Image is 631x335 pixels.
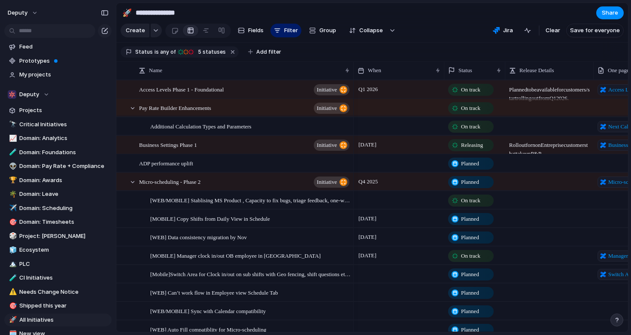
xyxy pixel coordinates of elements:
button: Add filter [243,46,286,58]
span: One pager [608,66,631,75]
span: Access Levels Phase 1 - Foundational [139,84,224,94]
button: isany of [153,47,177,57]
button: 📈 [8,134,16,143]
a: 🔭Critical Initiatives [4,118,112,131]
div: 🧪 [9,147,15,157]
span: Releasing [461,141,483,149]
span: On track [461,85,480,94]
span: Domain: Timesheets [19,218,109,226]
a: 📈Domain: Analytics [4,132,112,145]
div: 🎲 [9,231,15,241]
div: 📈 [9,134,15,143]
button: 🧪 [8,274,16,282]
span: Planned [461,215,479,223]
button: 5 statuses [176,47,228,57]
span: Deputy [19,90,39,99]
span: ADP performance uplift [139,158,193,168]
span: Status [135,48,153,56]
span: Domain: Pay Rate + Compliance [19,162,109,171]
span: any of [159,48,176,56]
a: 🎯Shipped this year [4,299,112,312]
span: [WEB] Auto Fill compatiblity for Micro-scheduling [150,324,266,334]
button: Create [121,24,149,37]
span: Create [126,26,145,35]
span: On track [461,122,480,131]
span: All Initiatives [19,316,109,324]
button: 👽 [8,162,16,171]
span: On track [461,252,480,260]
span: [DATE] [356,250,379,261]
button: ⚠️ [8,288,16,296]
span: Micro-scheduling - Phase 2 [139,177,200,186]
span: On track [461,104,480,113]
a: 🎯Domain: Timesheets [4,216,112,228]
button: 🎯 [8,301,16,310]
button: Clear [542,24,564,37]
span: Jira [503,26,513,35]
div: 🧪 [9,273,15,283]
span: Fields [248,26,264,35]
div: 🚀 [9,315,15,325]
div: 🚀 [122,7,132,18]
span: Status [458,66,472,75]
a: 🏆Domain: Awards [4,174,112,187]
button: Fields [234,24,267,37]
span: deputy [8,9,27,17]
a: Prototypes [4,55,112,67]
span: Ecosystem [19,246,109,254]
span: Share [602,9,618,17]
div: 🏔️PLC [4,258,112,271]
a: ✈️Domain: Scheduling [4,202,112,215]
a: 👽Domain: Pay Rate + Compliance [4,160,112,173]
span: initiative [317,102,337,114]
span: My projects [19,70,109,79]
button: deputy [4,6,42,20]
button: 🏆 [8,176,16,185]
span: initiative [317,84,337,96]
span: Planned [461,233,479,242]
div: 🧊 [9,245,15,255]
a: 🚀All Initiatives [4,314,112,326]
span: Shipped this year [19,301,109,310]
span: Pay Rate Builder Enhancements [139,103,211,113]
div: 🎯 [9,217,15,227]
button: 🎯 [8,218,16,226]
span: Additional Calculation Types and Parameters [150,121,252,131]
span: is [155,48,159,56]
span: Roll out for non Entreprise customers that take up P&P [506,136,593,158]
button: initiative [314,103,349,114]
span: [Mobile]Switch Area for Clock in/out on sub shifts with Geo fencing, shift questions etc from sub... [150,269,351,279]
a: ⚠️Needs Change Notice [4,286,112,298]
span: Prototypes [19,57,109,65]
span: Group [319,26,336,35]
span: Clear [546,26,560,35]
span: 5 [195,49,203,55]
span: Planned [461,178,479,186]
button: 🔭 [8,120,16,129]
button: Save for everyone [566,24,624,37]
div: ✈️ [9,203,15,213]
a: 🎲Project: [PERSON_NAME] [4,230,112,243]
a: 🧊Ecosystem [4,244,112,256]
span: Domain: Foundations [19,148,109,157]
span: Planned [461,289,479,297]
button: Collapse [344,24,387,37]
button: 🧊 [8,246,16,254]
span: Business Settings Phase 1 [139,140,197,149]
span: Domain: Scheduling [19,204,109,213]
span: Planned to be available for customers / start rolling out from Q1 2026. [506,81,593,103]
span: Save for everyone [570,26,620,35]
span: Release Details [519,66,554,75]
button: 🎲 [8,232,16,241]
span: [WEB] Data consistency migration by Nov [150,232,247,242]
div: 🎯 [9,301,15,311]
div: 🧪CI Initiatives [4,271,112,284]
